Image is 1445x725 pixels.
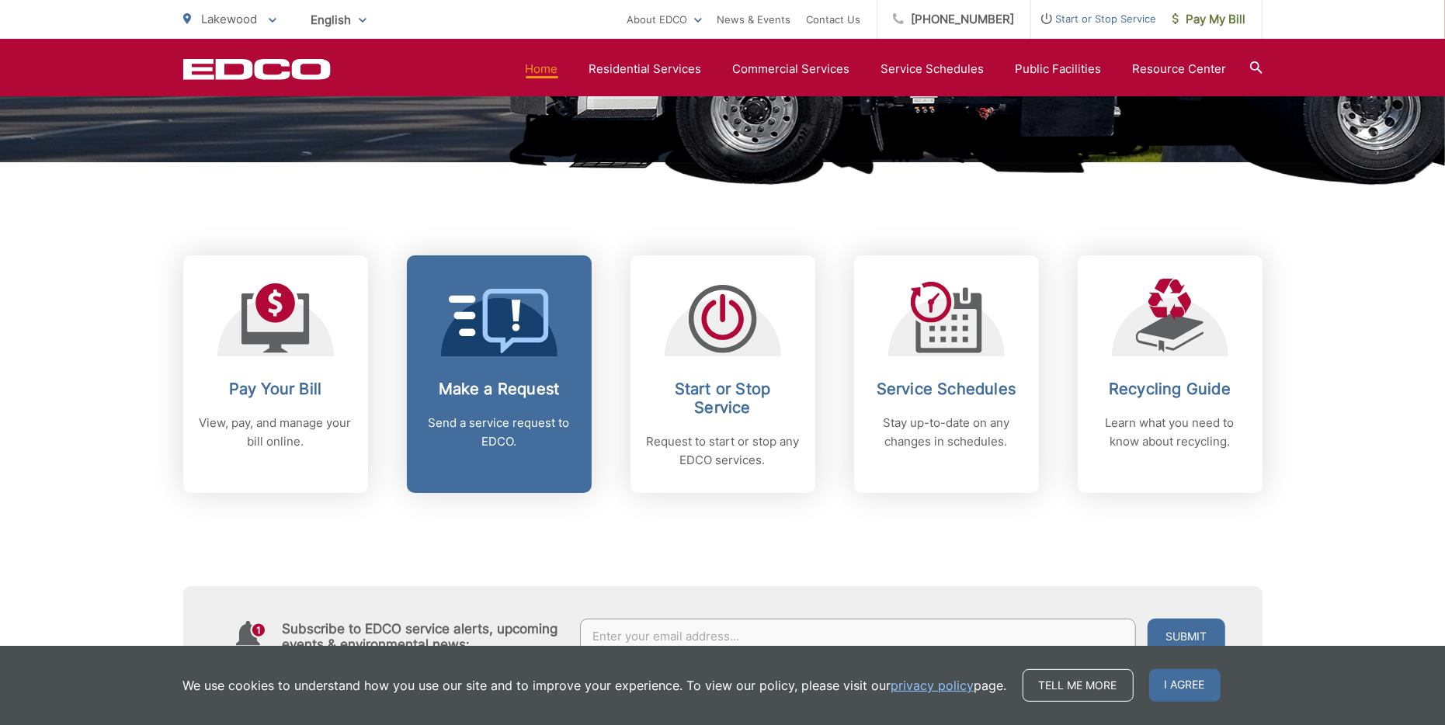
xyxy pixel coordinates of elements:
a: Make a Request Send a service request to EDCO. [407,255,592,493]
a: Service Schedules [881,60,985,78]
span: Lakewood [202,12,258,26]
p: We use cookies to understand how you use our site and to improve your experience. To view our pol... [183,676,1007,695]
a: Public Facilities [1016,60,1102,78]
a: Contact Us [807,10,861,29]
button: Submit [1148,619,1225,654]
p: Send a service request to EDCO. [422,414,576,451]
a: Recycling Guide Learn what you need to know about recycling. [1078,255,1263,493]
span: Pay My Bill [1172,10,1246,29]
h4: Subscribe to EDCO service alerts, upcoming events & environmental news: [283,621,565,652]
span: English [300,6,378,33]
p: Request to start or stop any EDCO services. [646,432,800,470]
a: About EDCO [627,10,702,29]
a: Commercial Services [733,60,850,78]
a: Home [526,60,558,78]
p: Learn what you need to know about recycling. [1093,414,1247,451]
h2: Service Schedules [870,380,1023,398]
a: Residential Services [589,60,702,78]
p: View, pay, and manage your bill online. [199,414,353,451]
a: Resource Center [1133,60,1227,78]
a: EDCD logo. Return to the homepage. [183,58,331,80]
h2: Recycling Guide [1093,380,1247,398]
h2: Pay Your Bill [199,380,353,398]
a: Tell me more [1023,669,1134,702]
a: News & Events [717,10,791,29]
a: Service Schedules Stay up-to-date on any changes in schedules. [854,255,1039,493]
a: privacy policy [891,676,974,695]
span: I agree [1149,669,1221,702]
h2: Start or Stop Service [646,380,800,417]
input: Enter your email address... [580,619,1136,654]
h2: Make a Request [422,380,576,398]
p: Stay up-to-date on any changes in schedules. [870,414,1023,451]
a: Pay Your Bill View, pay, and manage your bill online. [183,255,368,493]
